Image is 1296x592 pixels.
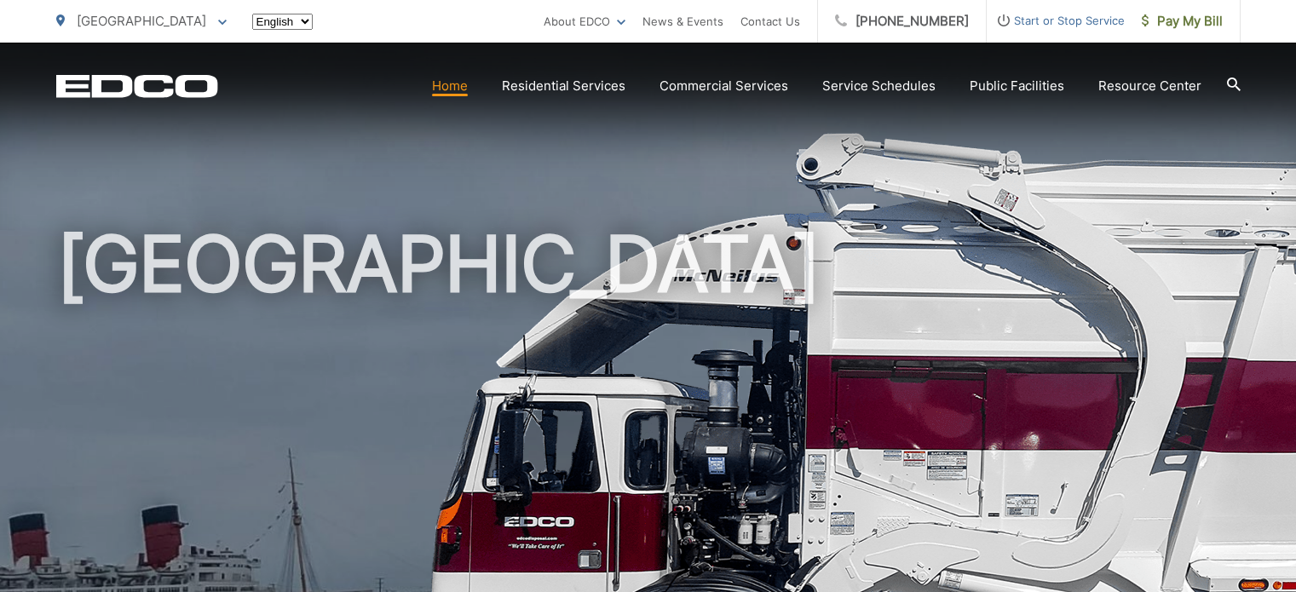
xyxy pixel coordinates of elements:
[642,11,723,32] a: News & Events
[970,76,1064,96] a: Public Facilities
[1098,76,1201,96] a: Resource Center
[660,76,788,96] a: Commercial Services
[252,14,313,30] select: Select a language
[1142,11,1223,32] span: Pay My Bill
[502,76,625,96] a: Residential Services
[822,76,936,96] a: Service Schedules
[56,74,218,98] a: EDCD logo. Return to the homepage.
[432,76,468,96] a: Home
[740,11,800,32] a: Contact Us
[544,11,625,32] a: About EDCO
[77,13,206,29] span: [GEOGRAPHIC_DATA]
